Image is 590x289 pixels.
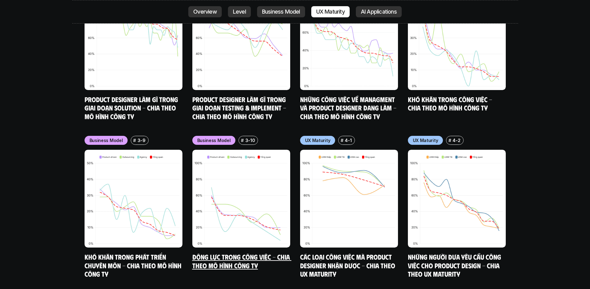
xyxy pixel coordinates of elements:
[90,137,123,144] p: Business Model
[316,9,345,15] p: UX Maturity
[408,252,503,278] a: Những người đưa yêu cầu công việc cho Product Design - Chia theo UX Maturity
[341,138,343,143] h6: #
[300,95,398,120] a: Những công việc về Managment và Product Designer đang làm - Chia theo mô hình công ty
[138,137,146,144] p: 3-9
[345,137,352,144] p: 4-1
[408,95,494,112] a: Khó khăn trong công việc - Chia theo mô hình công ty
[133,138,136,143] h6: #
[300,252,397,278] a: Các loại công việc mà Product Designer nhận được - Chia theo UX Maturity
[361,9,397,15] p: AI Applications
[85,252,183,278] a: Khó khăn trong phát triển chuyên môn - Chia theo mô hình công ty
[228,6,251,17] a: Level
[233,9,246,15] p: Level
[452,137,460,144] p: 4-2
[257,6,305,17] a: Business Model
[356,6,402,17] a: AI Applications
[192,95,288,120] a: Product Designer làm gì trong giai đoạn Testing & Implement - Chia theo mô hình công ty
[262,9,300,15] p: Business Model
[311,6,350,17] a: UX Maturity
[241,138,244,143] h6: #
[197,137,231,144] p: Business Model
[188,6,222,17] a: Overview
[305,137,330,144] p: UX Maturity
[85,95,180,120] a: Product Designer làm gì trong giai đoạn Solution - Chia theo mô hình công ty
[448,138,451,143] h6: #
[193,9,217,15] p: Overview
[192,252,291,270] a: Động lực trong công việc - Chia theo mô hình công ty
[245,137,255,144] p: 3-10
[413,137,438,144] p: UX Maturity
